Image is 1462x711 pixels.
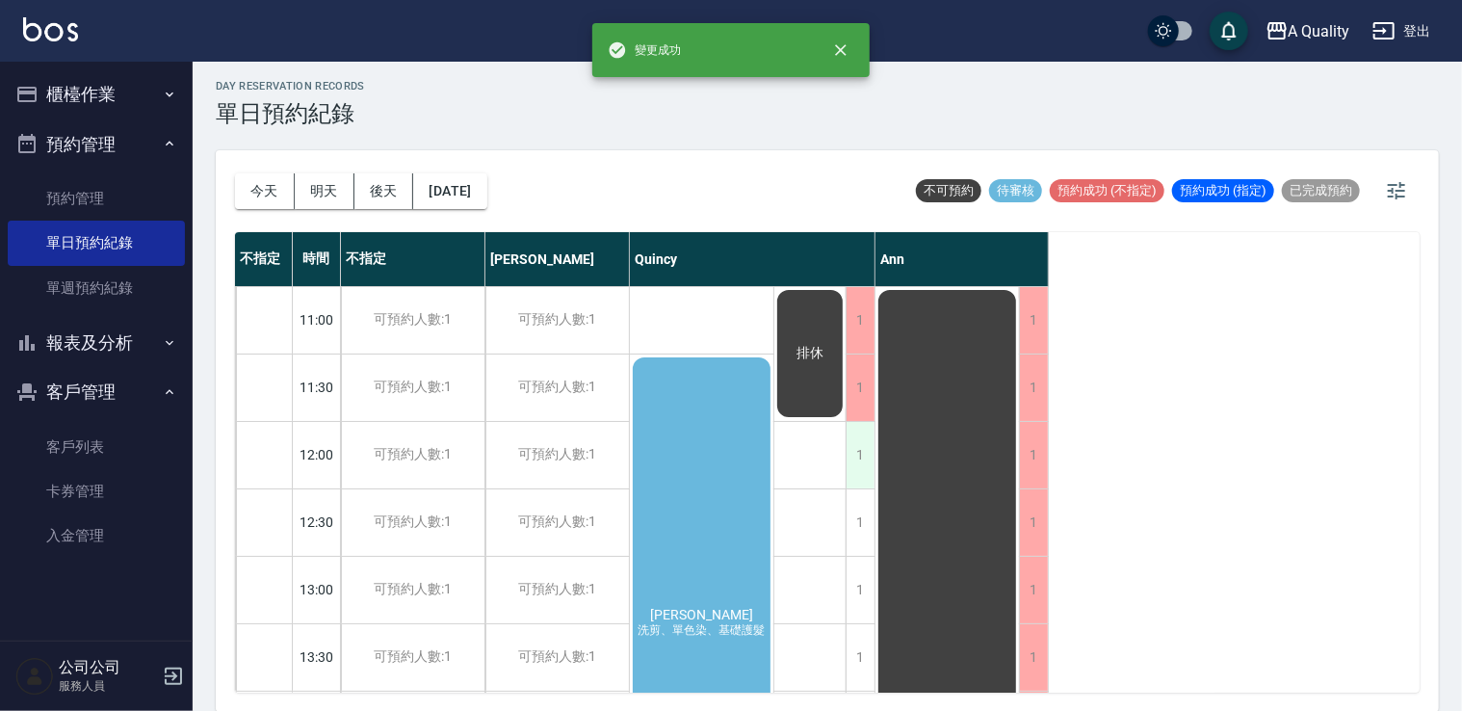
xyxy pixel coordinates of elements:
[293,232,341,286] div: 時間
[8,221,185,265] a: 單日預約紀錄
[485,489,629,556] div: 可預約人數:1
[646,607,757,622] span: [PERSON_NAME]
[1019,624,1048,691] div: 1
[1019,287,1048,354] div: 1
[293,488,341,556] div: 12:30
[8,176,185,221] a: 預約管理
[293,354,341,421] div: 11:30
[293,623,341,691] div: 13:30
[1019,422,1048,488] div: 1
[235,173,295,209] button: 今天
[485,287,629,354] div: 可預約人數:1
[608,40,681,60] span: 變更成功
[630,232,875,286] div: Quincy
[8,119,185,170] button: 預約管理
[846,489,875,556] div: 1
[23,17,78,41] img: Logo
[989,182,1042,199] span: 待審核
[916,182,981,199] span: 不可預約
[8,425,185,469] a: 客戶列表
[485,232,630,286] div: [PERSON_NAME]
[846,355,875,421] div: 1
[341,557,484,623] div: 可預約人數:1
[8,69,185,119] button: 櫃檯作業
[293,556,341,623] div: 13:00
[1050,182,1164,199] span: 預約成功 (不指定)
[413,173,486,209] button: [DATE]
[1019,355,1048,421] div: 1
[59,658,157,677] h5: 公司公司
[1289,19,1350,43] div: A Quality
[293,286,341,354] div: 11:00
[1282,182,1360,199] span: 已完成預約
[295,173,354,209] button: 明天
[635,622,770,639] span: 洗剪、單色染、基礎護髮
[341,489,484,556] div: 可預約人數:1
[820,29,862,71] button: close
[846,422,875,488] div: 1
[341,422,484,488] div: 可預約人數:1
[341,624,484,691] div: 可預約人數:1
[485,355,629,421] div: 可預約人數:1
[341,287,484,354] div: 可預約人數:1
[485,557,629,623] div: 可預約人數:1
[15,657,54,696] img: Person
[485,422,629,488] div: 可預約人數:1
[216,100,365,127] h3: 單日預約紀錄
[59,677,157,695] p: 服務人員
[846,557,875,623] div: 1
[354,173,414,209] button: 後天
[341,232,485,286] div: 不指定
[8,469,185,513] a: 卡券管理
[1365,13,1439,49] button: 登出
[293,421,341,488] div: 12:00
[235,232,293,286] div: 不指定
[8,513,185,558] a: 入金管理
[1210,12,1248,50] button: save
[8,318,185,368] button: 報表及分析
[485,624,629,691] div: 可預約人數:1
[875,232,1049,286] div: Ann
[1258,12,1358,51] button: A Quality
[341,355,484,421] div: 可預約人數:1
[1019,489,1048,556] div: 1
[1019,557,1048,623] div: 1
[8,367,185,417] button: 客戶管理
[1172,182,1274,199] span: 預約成功 (指定)
[793,345,827,362] span: 排休
[8,266,185,310] a: 單週預約紀錄
[216,80,365,92] h2: day Reservation records
[846,287,875,354] div: 1
[846,624,875,691] div: 1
